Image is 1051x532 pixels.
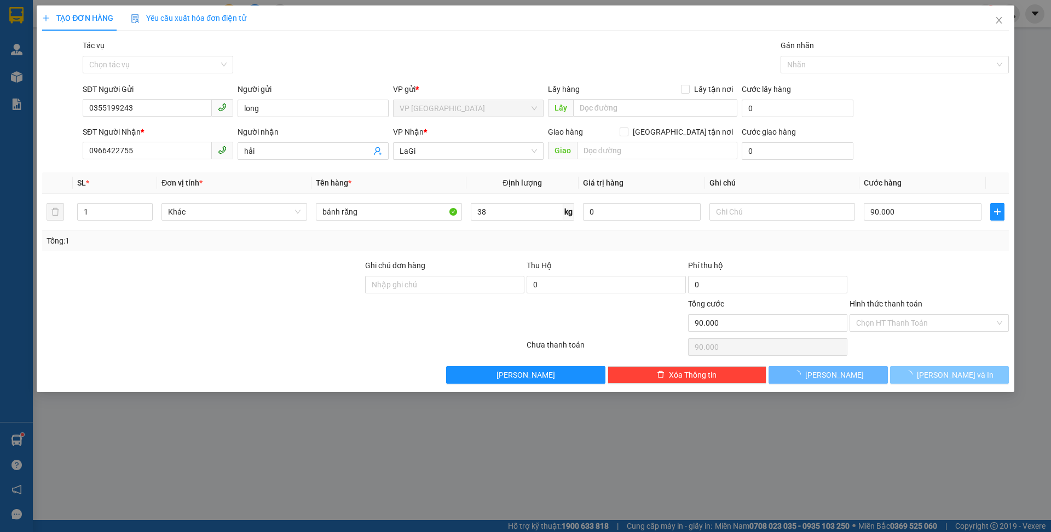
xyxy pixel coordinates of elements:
strong: Nhà xe Mỹ Loan [4,4,55,35]
div: Tổng: 1 [47,235,406,247]
span: SL [77,178,86,187]
span: Giá trị hàng [583,178,623,187]
input: Cước giao hàng [742,142,853,160]
span: plus [991,207,1004,216]
span: phone [218,103,227,112]
span: user-add [373,147,382,155]
label: Hình thức thanh toán [850,299,922,308]
label: Cước lấy hàng [742,85,791,94]
span: VP Nhận [393,128,424,136]
input: Ghi chú đơn hàng [365,276,524,293]
span: [GEOGRAPHIC_DATA] tận nơi [628,126,737,138]
input: 0 [583,203,701,221]
button: Close [984,5,1014,36]
span: Cước hàng [864,178,902,187]
div: Chưa thanh toán [525,339,687,358]
span: Lấy tận nơi [690,83,737,95]
span: loading [793,371,805,378]
span: Định lượng [503,178,542,187]
span: plus [42,14,50,22]
span: Giao hàng [548,128,583,136]
span: Tổng cước [688,299,724,308]
label: Tác vụ [83,41,105,50]
input: Cước lấy hàng [742,100,853,117]
span: delete [657,371,665,379]
button: delete [47,203,64,221]
div: VP gửi [393,83,544,95]
div: SĐT Người Gửi [83,83,233,95]
div: Phí thu hộ [688,259,847,276]
span: Giao [548,142,577,159]
span: [PERSON_NAME] [496,369,555,381]
span: phone [218,146,227,154]
button: [PERSON_NAME] và In [890,366,1009,384]
button: deleteXóa Thông tin [608,366,767,384]
input: Dọc đường [577,142,737,159]
input: VD: Bàn, Ghế [316,203,461,221]
span: 33 Bác Ái, P Phước Hội, TX Lagi [4,38,51,70]
span: Lấy hàng [548,85,580,94]
span: VP Thủ Đức [400,100,537,117]
label: Gán nhãn [781,41,814,50]
th: Ghi chú [705,172,859,194]
span: 0968278298 [4,71,54,82]
span: Yêu cầu xuất hóa đơn điện tử [131,14,246,22]
label: Cước giao hàng [742,128,796,136]
input: Ghi Chú [709,203,855,221]
button: [PERSON_NAME] [446,366,605,384]
span: loading [905,371,917,378]
span: Xóa Thông tin [669,369,717,381]
span: Khác [168,204,301,220]
span: LaGi [400,143,537,159]
div: SĐT Người Nhận [83,126,233,138]
span: Thu Hộ [527,261,552,270]
img: icon [131,14,140,23]
div: Người gửi [238,83,388,95]
span: Tên hàng [316,178,351,187]
button: [PERSON_NAME] [769,366,887,384]
span: [PERSON_NAME] và In [917,369,994,381]
span: Lấy [548,99,573,117]
span: [PERSON_NAME] [805,369,864,381]
div: Người nhận [238,126,388,138]
span: close [995,16,1003,25]
span: kg [563,203,574,221]
label: Ghi chú đơn hàng [365,261,425,270]
button: plus [990,203,1004,221]
span: 5UL6GXHT [85,19,136,31]
span: Đơn vị tính [161,178,203,187]
input: Dọc đường [573,99,737,117]
span: TẠO ĐƠN HÀNG [42,14,113,22]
